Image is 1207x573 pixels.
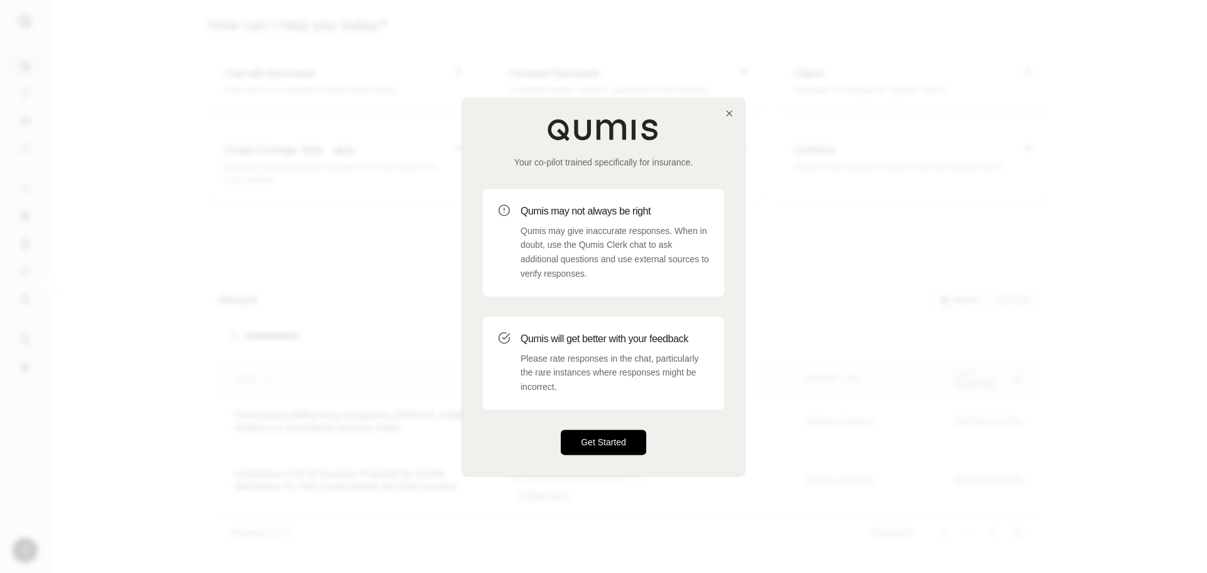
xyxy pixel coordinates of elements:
[547,118,660,141] img: Qumis Logo
[521,331,709,347] h3: Qumis will get better with your feedback
[521,352,709,394] p: Please rate responses in the chat, particularly the rare instances where responses might be incor...
[483,156,724,169] p: Your co-pilot trained specifically for insurance.
[561,430,646,455] button: Get Started
[521,224,709,281] p: Qumis may give inaccurate responses. When in doubt, use the Qumis Clerk chat to ask additional qu...
[521,204,709,219] h3: Qumis may not always be right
